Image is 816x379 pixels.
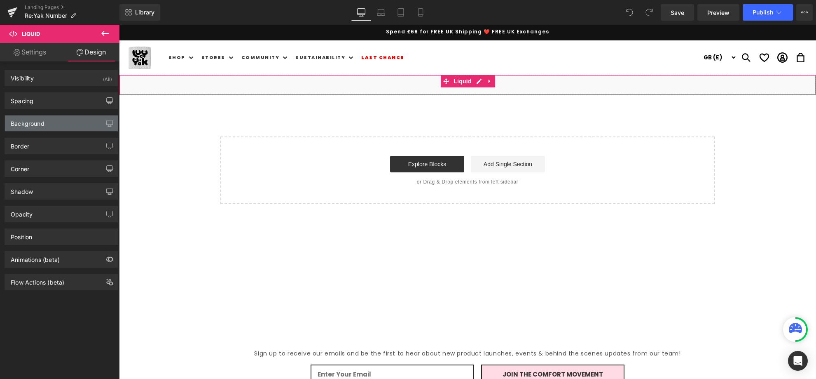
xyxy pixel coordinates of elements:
button: Publish [743,4,793,21]
div: Flow Actions (beta) [11,274,64,286]
button: Join the comfort movement [362,340,505,359]
summary: Search [618,24,636,42]
span: Preview [707,8,729,17]
a: Landing Pages [25,4,119,11]
span: Library [135,9,154,16]
span: Liquid [332,50,355,63]
div: (All) [103,70,112,84]
div: Border [11,138,29,150]
div: Corner [11,161,29,172]
a: Desktop [351,4,371,21]
a: Expand / Collapse [365,50,376,63]
div: Spacing [11,93,33,104]
span: Re:Yak Number [25,12,67,19]
a: Explore Blocks [271,131,345,148]
a: Design [61,43,121,61]
div: Opacity [11,206,33,218]
div: Open Intercom Messenger [788,351,808,371]
summary: Stores [77,25,117,40]
summary: Community [117,25,172,40]
div: Background [11,115,44,127]
span: Save [671,8,684,17]
a: New Library [119,4,160,21]
a: Last Chance [237,25,290,40]
span: Community [122,30,161,35]
summary: Sustainability [171,25,237,40]
a: Preview [697,4,739,21]
a: Laptop [371,4,391,21]
input: Enter Your Email [192,340,354,359]
p: Sign up to receive our emails and be the first to hear about new product launches, events & behin... [86,324,611,334]
a: Tablet [391,4,411,21]
a: Add Single Section [352,131,426,148]
span: Shop [49,30,66,35]
div: Shadow [11,184,33,195]
p: or Drag & Drop elements from left sidebar [115,154,582,160]
a: Mobile [411,4,430,21]
a: Lucy & Yak [5,17,36,48]
span: Liquid [22,31,40,37]
span: Publish [753,9,773,16]
span: Last Chance [242,30,285,35]
button: Redo [641,4,657,21]
div: Position [11,229,32,240]
button: Undo [621,4,638,21]
div: Animations (beta) [11,252,60,263]
span: Stores [82,30,106,35]
img: Lucy & Yak [8,21,33,45]
summary: Shop [44,25,77,40]
div: Visibility [11,70,34,82]
button: More [796,4,813,21]
span: Sustainability [176,30,226,35]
